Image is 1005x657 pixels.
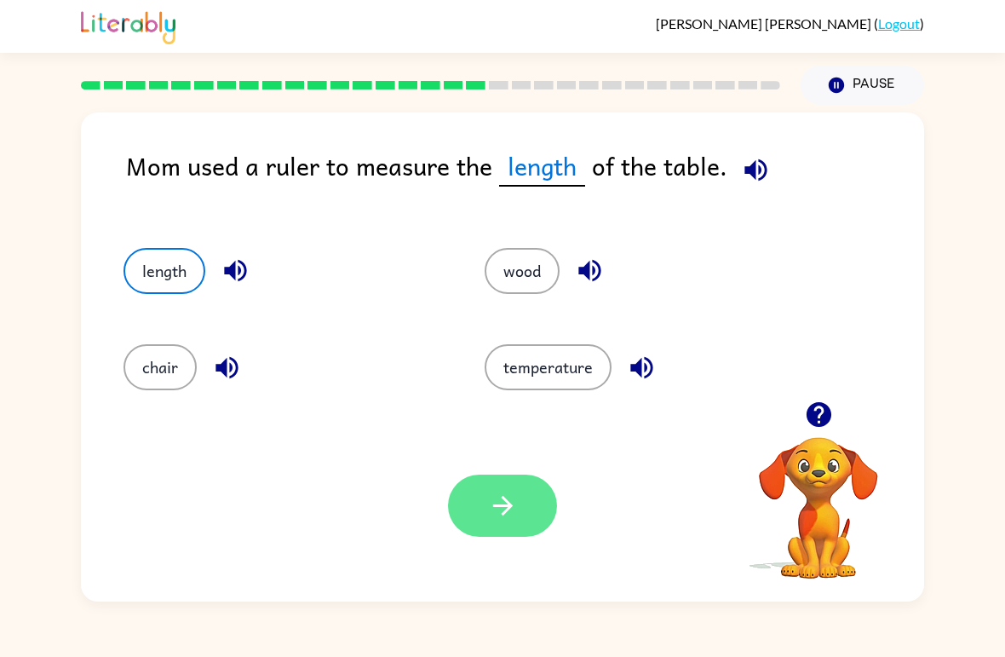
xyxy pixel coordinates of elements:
button: wood [485,248,560,294]
div: Mom used a ruler to measure the of the table. [126,147,924,214]
img: Literably [81,7,175,44]
span: length [499,147,585,187]
span: [PERSON_NAME] [PERSON_NAME] [656,15,874,32]
div: ( ) [656,15,924,32]
button: Pause [801,66,924,105]
button: temperature [485,344,612,390]
button: chair [123,344,197,390]
a: Logout [878,15,920,32]
button: length [123,248,205,294]
video: Your browser must support playing .mp4 files to use Literably. Please try using another browser. [733,411,904,581]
